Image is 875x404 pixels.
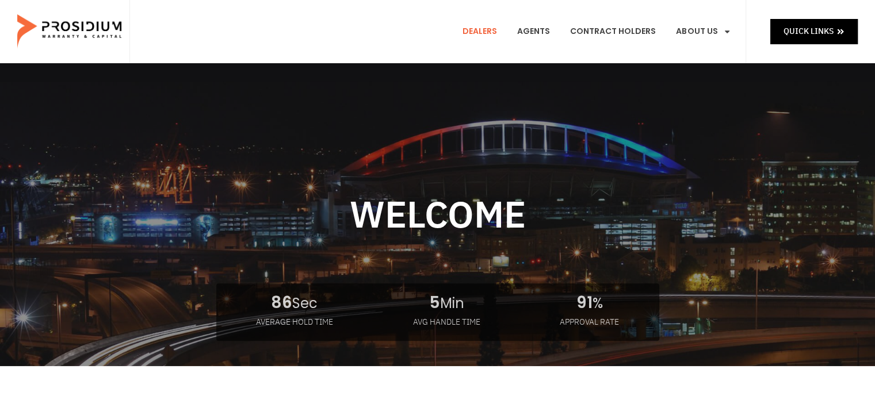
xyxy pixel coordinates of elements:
[667,10,740,53] a: About Us
[784,24,834,39] span: Quick Links
[454,10,506,53] a: Dealers
[509,10,559,53] a: Agents
[454,10,740,53] nav: Menu
[770,19,858,44] a: Quick Links
[561,10,664,53] a: Contract Holders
